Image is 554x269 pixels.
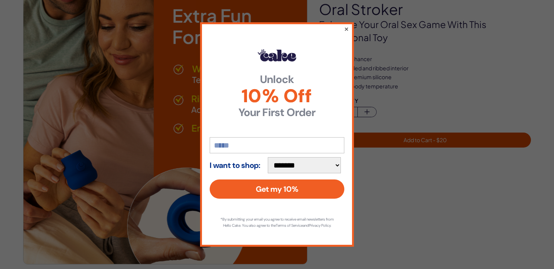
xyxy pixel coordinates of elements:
strong: Unlock [210,74,344,85]
a: Privacy Policy [309,223,330,228]
a: Terms of Service [276,223,303,228]
strong: I want to shop: [210,161,260,169]
p: *By submitting your email you agree to receive email newsletters from Hello Cake. You also agree ... [217,216,337,229]
button: Get my 10% [210,179,344,199]
img: Hello Cake [258,49,296,61]
button: × [344,24,349,33]
strong: Your First Order [210,107,344,118]
span: 10% Off [210,87,344,105]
